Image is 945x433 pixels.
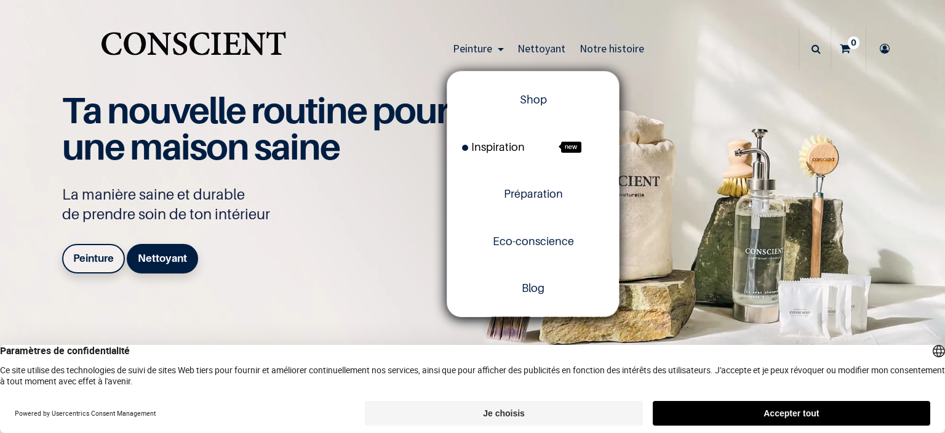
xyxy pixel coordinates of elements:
a: Peinture [62,244,125,273]
sup: 0 [848,36,859,49]
span: Shop [520,93,547,106]
span: Notre histoire [580,41,644,55]
a: Nettoyant [127,244,198,273]
span: Peinture [453,41,492,55]
span: new [561,142,581,153]
span: Inspiration [462,140,525,153]
span: Eco-conscience [493,235,574,248]
b: Peinture [73,252,114,264]
span: Préparation [504,187,563,200]
button: Open chat widget [10,10,47,47]
span: Blog [522,281,544,294]
a: 0 [831,27,866,70]
span: Ta nouvelle routine pour une maison saine [62,88,449,168]
span: Nettoyant [517,41,565,55]
a: Peinture [446,27,511,70]
b: Nettoyant [138,252,187,264]
a: Logo of Conscient [98,25,289,73]
img: Conscient [98,25,289,73]
p: La manière saine et durable de prendre soin de ton intérieur [62,185,462,224]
